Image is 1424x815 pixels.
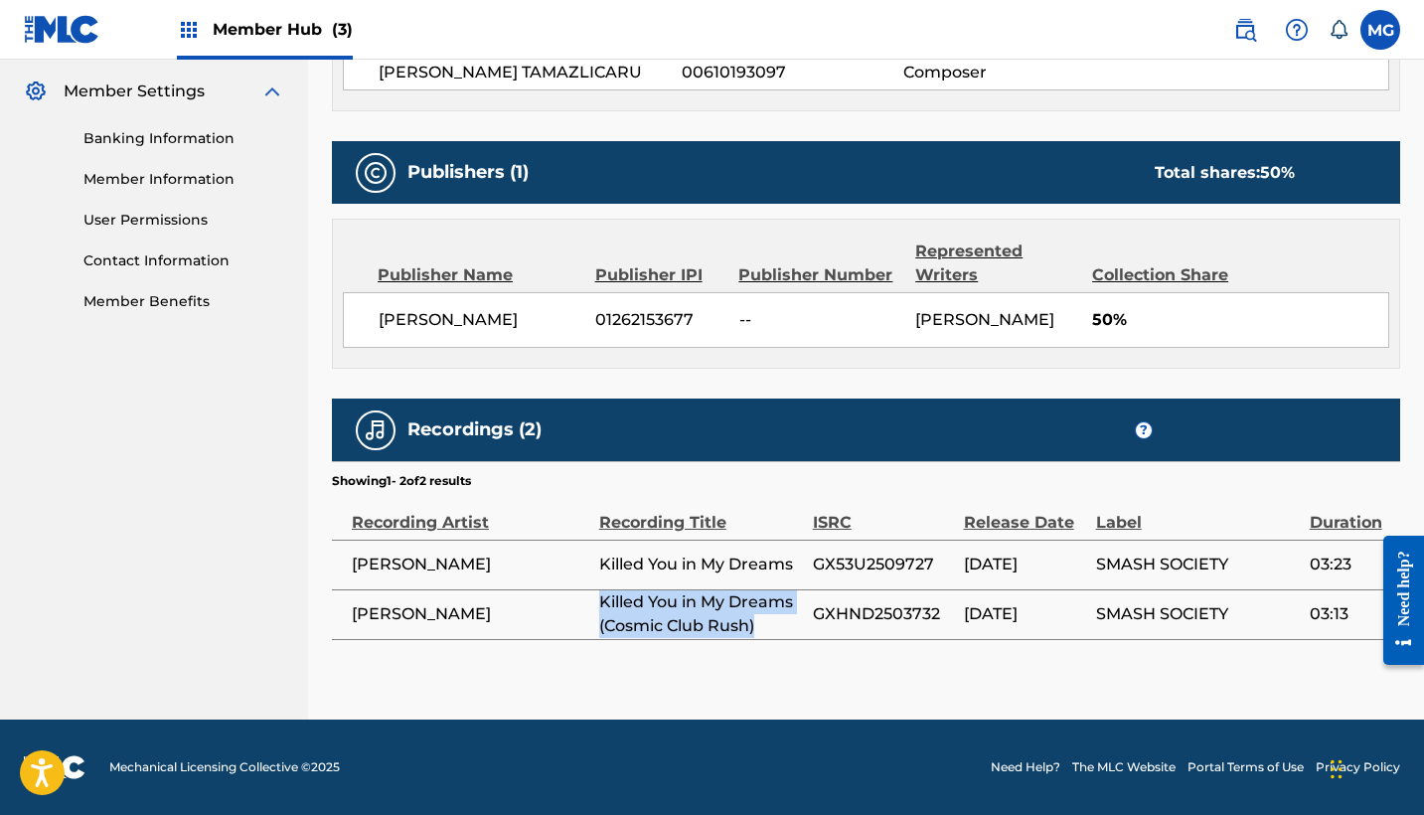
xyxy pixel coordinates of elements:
a: Need Help? [991,758,1060,776]
a: Portal Terms of Use [1187,758,1304,776]
span: [PERSON_NAME] [352,553,589,576]
div: User Menu [1360,10,1400,50]
span: Mechanical Licensing Collective © 2025 [109,758,340,776]
img: Top Rightsholders [177,18,201,42]
div: Publisher IPI [595,263,724,287]
span: [DATE] [964,553,1086,576]
span: Killed You in My Dreams [599,553,803,576]
p: Showing 1 - 2 of 2 results [332,472,471,490]
span: 50 % [1260,163,1295,182]
div: Collection Share [1092,263,1244,287]
a: User Permissions [83,210,284,231]
img: help [1285,18,1309,42]
span: ? [1136,422,1152,438]
h5: Recordings (2) [407,418,542,441]
iframe: Chat Widget [1325,720,1424,815]
div: Publisher Name [378,263,580,287]
span: Composer [903,61,1105,84]
img: Recordings [364,418,388,442]
a: Contact Information [83,250,284,271]
span: (3) [332,20,353,39]
div: Help [1277,10,1317,50]
span: Member Hub [213,18,353,41]
span: 03:23 [1310,553,1390,576]
div: ISRC [813,490,954,535]
iframe: Resource Center [1368,516,1424,686]
a: Member Information [83,169,284,190]
a: Banking Information [83,128,284,149]
span: [DATE] [964,602,1086,626]
div: Duration [1310,490,1390,535]
span: 00610193097 [682,61,904,84]
div: Drag [1331,739,1343,799]
span: [PERSON_NAME] [352,602,589,626]
div: Recording Artist [352,490,589,535]
div: Release Date [964,490,1086,535]
span: Member Settings [64,80,205,103]
span: GX53U2509727 [813,553,954,576]
a: The MLC Website [1072,758,1176,776]
span: -- [739,308,901,332]
img: expand [260,80,284,103]
div: Recording Title [599,490,803,535]
a: Member Benefits [83,291,284,312]
img: Member Settings [24,80,48,103]
img: MLC Logo [24,15,100,44]
span: 50% [1092,308,1388,332]
span: GXHND2503732 [813,602,954,626]
span: SMASH SOCIETY [1096,553,1300,576]
div: Label [1096,490,1300,535]
div: Total shares: [1155,161,1295,185]
div: Represented Writers [915,240,1077,287]
img: logo [24,755,85,779]
span: [PERSON_NAME] [915,310,1054,329]
span: [PERSON_NAME] TAMAZLICARU [379,61,682,84]
h5: Publishers (1) [407,161,529,184]
a: Public Search [1225,10,1265,50]
img: search [1233,18,1257,42]
a: Privacy Policy [1316,758,1400,776]
span: [PERSON_NAME] [379,308,580,332]
img: Publishers [364,161,388,185]
span: 01262153677 [595,308,724,332]
span: 03:13 [1310,602,1390,626]
span: SMASH SOCIETY [1096,602,1300,626]
span: Killed You in My Dreams (Cosmic Club Rush) [599,590,803,638]
div: Notifications [1329,20,1348,40]
div: Publisher Number [738,263,900,287]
